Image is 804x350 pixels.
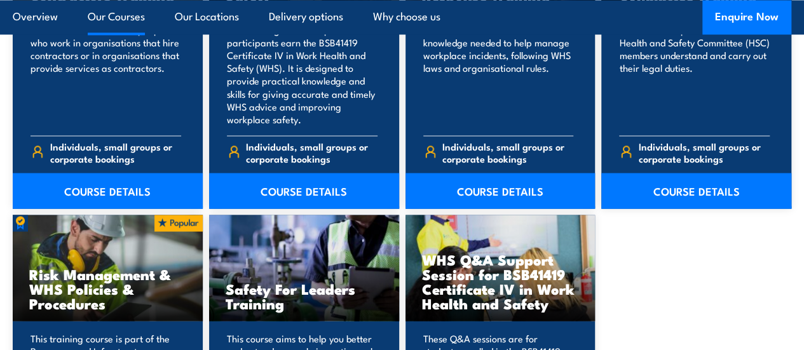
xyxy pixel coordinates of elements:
a: COURSE DETAILS [405,173,596,208]
h3: Safety For Leaders Training [226,281,383,310]
span: Individuals, small groups or corporate bookings [50,140,181,164]
p: This course teaches the skills and knowledge needed to help manage workplace incidents, following... [423,24,574,125]
a: COURSE DETAILS [209,173,399,208]
h3: WHS Q&A Support Session for BSB41419 Certificate IV in Work Health and Safety [422,252,579,310]
h3: Risk Management & WHS Policies & Procedures [29,266,186,310]
p: This course helps new and current Health and Safety Committee (HSC) members understand and carry ... [619,24,770,125]
span: Individuals, small groups or corporate bookings [246,140,377,164]
span: Individuals, small groups or corporate bookings [442,140,573,164]
p: This training course helps participants earn the BSB41419 Certificate IV in Work Health and Safet... [227,24,378,125]
a: COURSE DETAILS [601,173,791,208]
a: COURSE DETAILS [13,173,203,208]
p: This course is suitable for people who work in organisations that hire contractors or in organisa... [31,24,181,125]
span: Individuals, small groups or corporate bookings [639,140,770,164]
